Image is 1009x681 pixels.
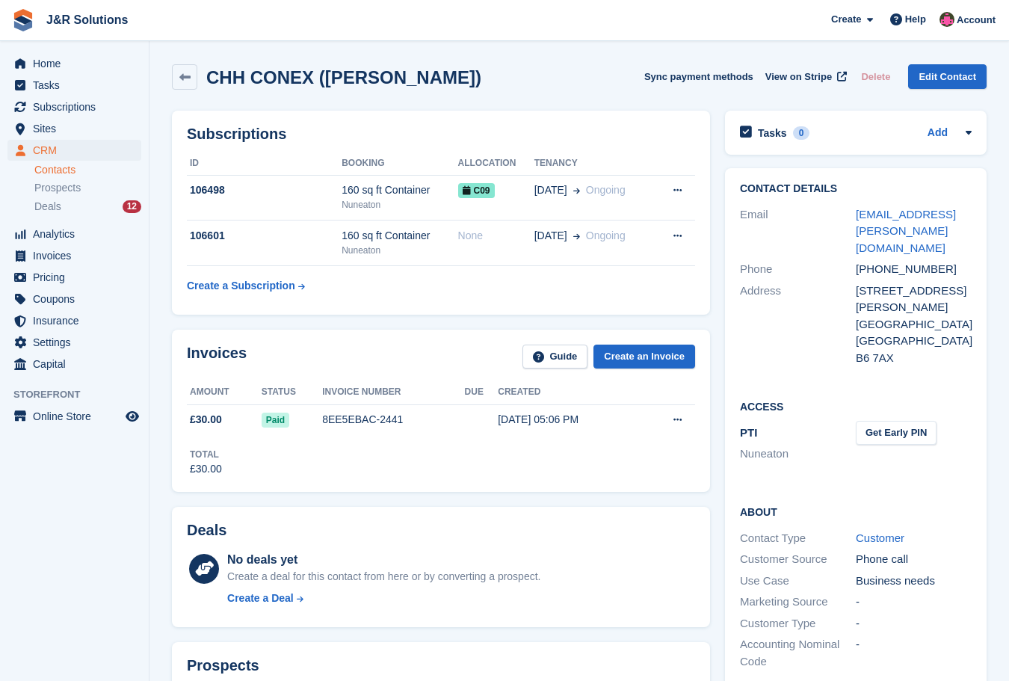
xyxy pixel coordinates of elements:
span: PTI [740,426,757,439]
span: Create [831,12,861,27]
span: £30.00 [190,412,222,428]
a: menu [7,53,141,74]
div: [PHONE_NUMBER] [856,261,972,278]
a: menu [7,332,141,353]
div: Create a deal for this contact from here or by converting a prospect. [227,569,540,585]
th: Created [498,380,640,404]
span: Sites [33,118,123,139]
div: Nuneaton [342,244,457,257]
div: 160 sq ft Container [342,228,457,244]
button: Get Early PIN [856,421,937,446]
th: Tenancy [534,152,654,176]
a: Prospects [34,180,141,196]
span: Deals [34,200,61,214]
a: Add [928,125,948,142]
th: ID [187,152,342,176]
img: Julie Morgan [939,12,954,27]
span: Online Store [33,406,123,427]
span: Insurance [33,310,123,331]
div: Phone call [856,551,972,568]
a: menu [7,224,141,244]
span: Account [957,13,996,28]
div: B6 7AX [856,350,972,367]
h2: Contact Details [740,183,972,195]
a: Customer [856,531,904,544]
div: Nuneaton [342,198,457,212]
a: Create an Invoice [593,345,695,369]
div: 8EE5EBAC-2441 [322,412,464,428]
span: Invoices [33,245,123,266]
a: menu [7,96,141,117]
div: Use Case [740,573,856,590]
div: Business needs [856,573,972,590]
div: Email [740,206,856,257]
span: Subscriptions [33,96,123,117]
span: Pricing [33,267,123,288]
img: stora-icon-8386f47178a22dfd0bd8f6a31ec36ba5ce8667c1dd55bd0f319d3a0aa187defe.svg [12,9,34,31]
span: Help [905,12,926,27]
a: menu [7,406,141,427]
th: Allocation [458,152,534,176]
div: 160 sq ft Container [342,182,457,198]
div: - [856,636,972,670]
li: Nuneaton [740,446,856,463]
span: View on Stripe [765,70,832,84]
span: CRM [33,140,123,161]
span: Ongoing [586,229,626,241]
div: Phone [740,261,856,278]
a: menu [7,267,141,288]
a: menu [7,310,141,331]
div: 106601 [187,228,342,244]
h2: About [740,504,972,519]
div: 0 [793,126,810,140]
span: Home [33,53,123,74]
a: Create a Subscription [187,272,305,300]
div: Address [740,283,856,367]
div: [GEOGRAPHIC_DATA] [856,333,972,350]
a: [EMAIL_ADDRESS][PERSON_NAME][DOMAIN_NAME] [856,208,956,254]
th: Booking [342,152,457,176]
div: [DATE] 05:06 PM [498,412,640,428]
a: menu [7,75,141,96]
th: Status [262,380,322,404]
a: Guide [522,345,588,369]
a: View on Stripe [759,64,850,89]
a: menu [7,245,141,266]
button: Delete [855,64,896,89]
div: None [458,228,534,244]
th: Invoice number [322,380,464,404]
div: Total [190,448,222,461]
div: [STREET_ADDRESS][PERSON_NAME] [856,283,972,316]
div: [GEOGRAPHIC_DATA] [856,316,972,333]
span: Paid [262,413,289,428]
div: 12 [123,200,141,213]
div: Accounting Nominal Code [740,636,856,670]
span: Tasks [33,75,123,96]
span: Analytics [33,224,123,244]
span: Coupons [33,289,123,309]
a: Edit Contact [908,64,987,89]
a: menu [7,289,141,309]
h2: Access [740,398,972,413]
a: menu [7,118,141,139]
span: Settings [33,332,123,353]
span: Capital [33,354,123,375]
div: Create a Deal [227,591,294,606]
h2: Deals [187,522,226,539]
div: Customer Source [740,551,856,568]
a: menu [7,140,141,161]
th: Amount [187,380,262,404]
div: Marketing Source [740,594,856,611]
th: Due [465,380,499,404]
div: - [856,615,972,632]
span: [DATE] [534,228,567,244]
button: Sync payment methods [644,64,753,89]
div: No deals yet [227,551,540,569]
span: Prospects [34,181,81,195]
h2: Invoices [187,345,247,369]
a: Deals 12 [34,199,141,215]
a: Preview store [123,407,141,425]
h2: CHH CONEX ([PERSON_NAME]) [206,67,481,87]
a: menu [7,354,141,375]
span: Storefront [13,387,149,402]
